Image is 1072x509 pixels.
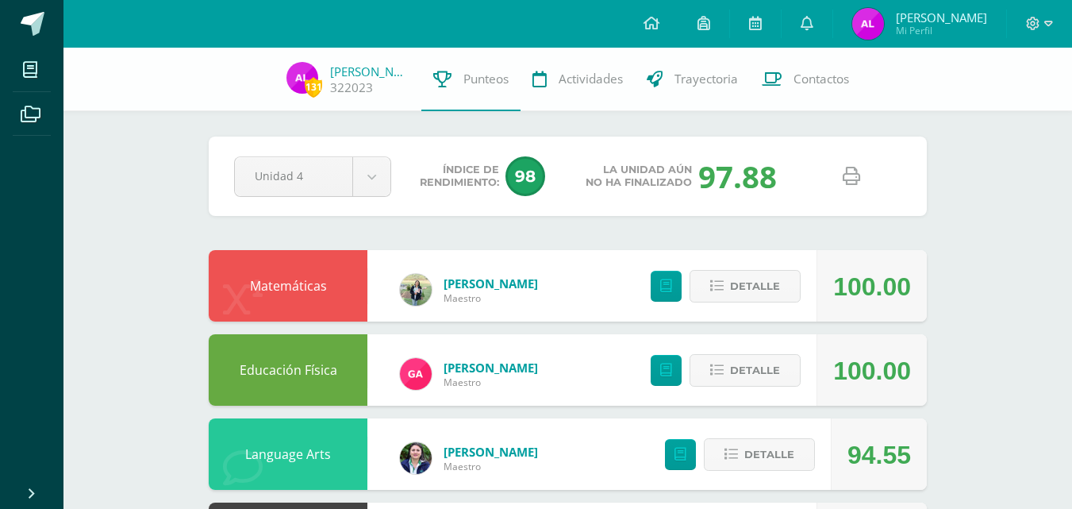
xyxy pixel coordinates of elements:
div: Educación Física [209,334,367,406]
span: [PERSON_NAME] [896,10,987,25]
span: Actividades [559,71,623,87]
a: 322023 [330,79,373,96]
button: Detalle [690,354,801,387]
span: Maestro [444,460,538,473]
img: c698b1d41955699acf4e9cd05bb74d0e.png [286,62,318,94]
span: 98 [505,156,545,196]
span: Mi Perfil [896,24,987,37]
a: Trayectoria [635,48,750,111]
span: Índice de Rendimiento: [420,164,499,189]
img: 277bcbe59a3193735934720de11f87e8.png [400,274,432,306]
a: Punteos [421,48,521,111]
a: [PERSON_NAME] [444,444,538,460]
a: Unidad 4 [235,157,390,196]
div: 100.00 [833,251,911,322]
div: 94.55 [847,419,911,491]
div: 100.00 [833,335,911,407]
a: Contactos [750,48,861,111]
img: 2c61d015f216427bdbb0aede3590789b.png [400,442,432,474]
a: Actividades [521,48,635,111]
span: Maestro [444,376,538,389]
span: Detalle [730,272,780,301]
a: [PERSON_NAME] [330,64,409,79]
a: [PERSON_NAME] [444,360,538,376]
span: 131 [305,77,322,97]
button: Detalle [704,438,815,471]
span: Detalle [730,356,780,385]
span: Contactos [793,71,849,87]
div: Matemáticas [209,250,367,322]
img: 8bdaf5dda11d7a15ab02b5028acf736c.png [400,358,432,390]
div: 97.88 [698,156,777,197]
span: Trayectoria [674,71,738,87]
span: Unidad 4 [255,157,332,195]
img: c698b1d41955699acf4e9cd05bb74d0e.png [852,8,884,40]
button: Detalle [690,270,801,303]
span: Detalle [744,440,794,469]
span: La unidad aún no ha finalizado [586,164,692,189]
span: Punteos [463,71,509,87]
span: Maestro [444,291,538,305]
a: [PERSON_NAME] [444,276,538,291]
div: Language Arts [209,418,367,490]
